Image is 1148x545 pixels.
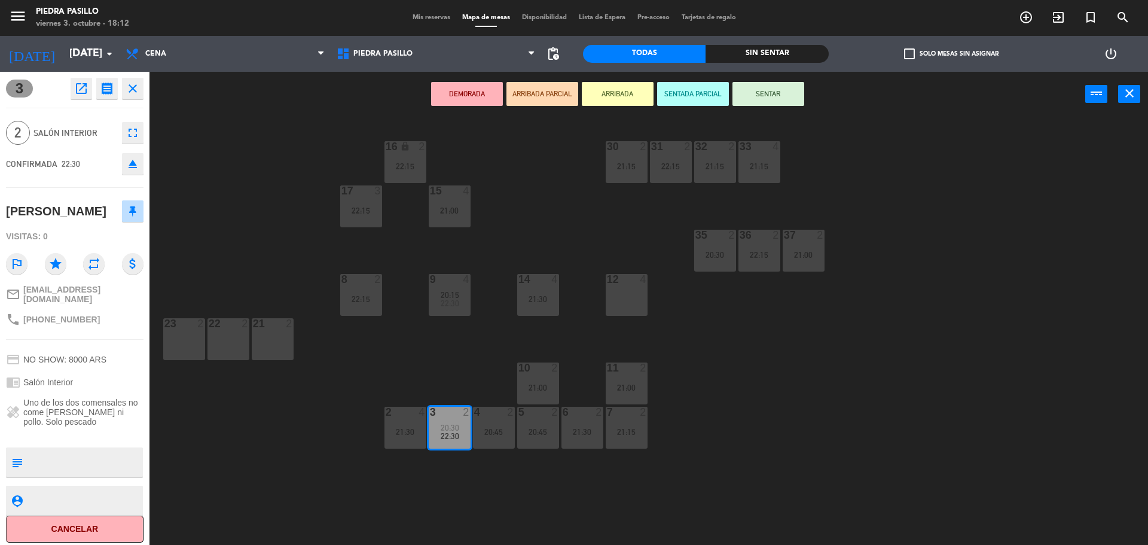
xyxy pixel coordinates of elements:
span: [EMAIL_ADDRESS][DOMAIN_NAME] [23,285,143,304]
div: 31 [651,141,652,152]
div: 2 [728,230,735,240]
span: 22:30 [62,159,80,169]
div: 15 [430,185,430,196]
div: 5 [518,407,519,418]
div: 8 [341,274,342,285]
div: 2 [640,141,647,152]
div: 2 [197,318,204,329]
div: 11 [607,363,607,373]
i: attach_money [122,253,143,275]
div: 21 [253,318,254,329]
button: close [122,78,143,99]
i: power_settings_new [1104,47,1118,61]
div: 4 [551,274,558,285]
i: person_pin [10,494,23,507]
div: 23 [164,318,165,329]
div: 2 [374,274,381,285]
div: 21:30 [561,428,603,436]
div: Piedra Pasillo [36,6,129,18]
div: 2 [507,407,514,418]
i: exit_to_app [1051,10,1065,25]
span: Mapa de mesas [456,14,516,21]
div: 2 [463,407,470,418]
div: 21:30 [384,428,426,436]
div: [PERSON_NAME] [6,202,106,221]
span: 2 [6,121,30,145]
span: Salón Interior [23,377,73,387]
i: chrome_reader_mode [6,375,20,389]
i: outlined_flag [6,253,28,275]
span: 20:30 [441,423,459,433]
div: 2 [640,363,647,373]
div: 7 [607,407,607,418]
div: 4 [463,274,470,285]
button: SENTAR [732,82,804,106]
div: 21:00 [517,383,559,392]
i: eject [126,157,140,171]
div: 30 [607,141,607,152]
div: 2 [640,407,647,418]
div: 21:15 [606,428,648,436]
i: menu [9,7,27,25]
i: receipt [100,81,114,96]
button: menu [9,7,27,29]
a: mail_outline[EMAIL_ADDRESS][DOMAIN_NAME] [6,285,143,304]
div: 4 [773,141,780,152]
div: 20:45 [473,428,515,436]
button: open_in_new [71,78,92,99]
div: 3 [374,185,381,196]
div: 21:15 [606,162,648,170]
i: add_circle_outline [1019,10,1033,25]
button: receipt [96,78,118,99]
div: 14 [518,274,519,285]
i: arrow_drop_down [102,47,117,61]
div: 3 [430,407,430,418]
span: 20:15 [441,290,459,300]
i: turned_in_not [1083,10,1098,25]
div: 21:00 [606,383,648,392]
button: DEMORADA [431,82,503,106]
i: close [126,81,140,96]
div: Todas [583,45,706,63]
div: 22:15 [340,295,382,303]
div: 4 [463,185,470,196]
button: power_input [1085,85,1107,103]
div: 2 [551,363,558,373]
span: Mis reservas [407,14,456,21]
div: 2 [684,141,691,152]
div: 12 [607,274,607,285]
div: 2 [551,407,558,418]
div: 2 [817,230,824,240]
div: viernes 3. octubre - 18:12 [36,18,129,30]
div: 10 [518,363,519,373]
div: 9 [430,274,430,285]
span: Salón Interior [33,126,116,140]
i: credit_card [6,352,20,367]
span: Cena [145,50,166,58]
span: Pre-acceso [631,14,676,21]
div: Visitas: 0 [6,226,143,247]
i: close [1122,86,1137,101]
div: 22:15 [384,162,426,170]
div: 22:15 [738,251,780,259]
div: Sin sentar [706,45,828,63]
span: 22:30 [441,299,459,308]
span: pending_actions [546,47,560,61]
div: 17 [341,185,342,196]
div: 2 [728,141,735,152]
span: Piedra Pasillo [353,50,413,58]
div: 2 [596,407,603,418]
div: 2 [773,230,780,240]
i: fullscreen [126,126,140,140]
div: 21:15 [694,162,736,170]
label: Solo mesas sin asignar [904,48,999,59]
div: 4 [640,274,647,285]
i: search [1116,10,1130,25]
span: [PHONE_NUMBER] [23,315,100,324]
